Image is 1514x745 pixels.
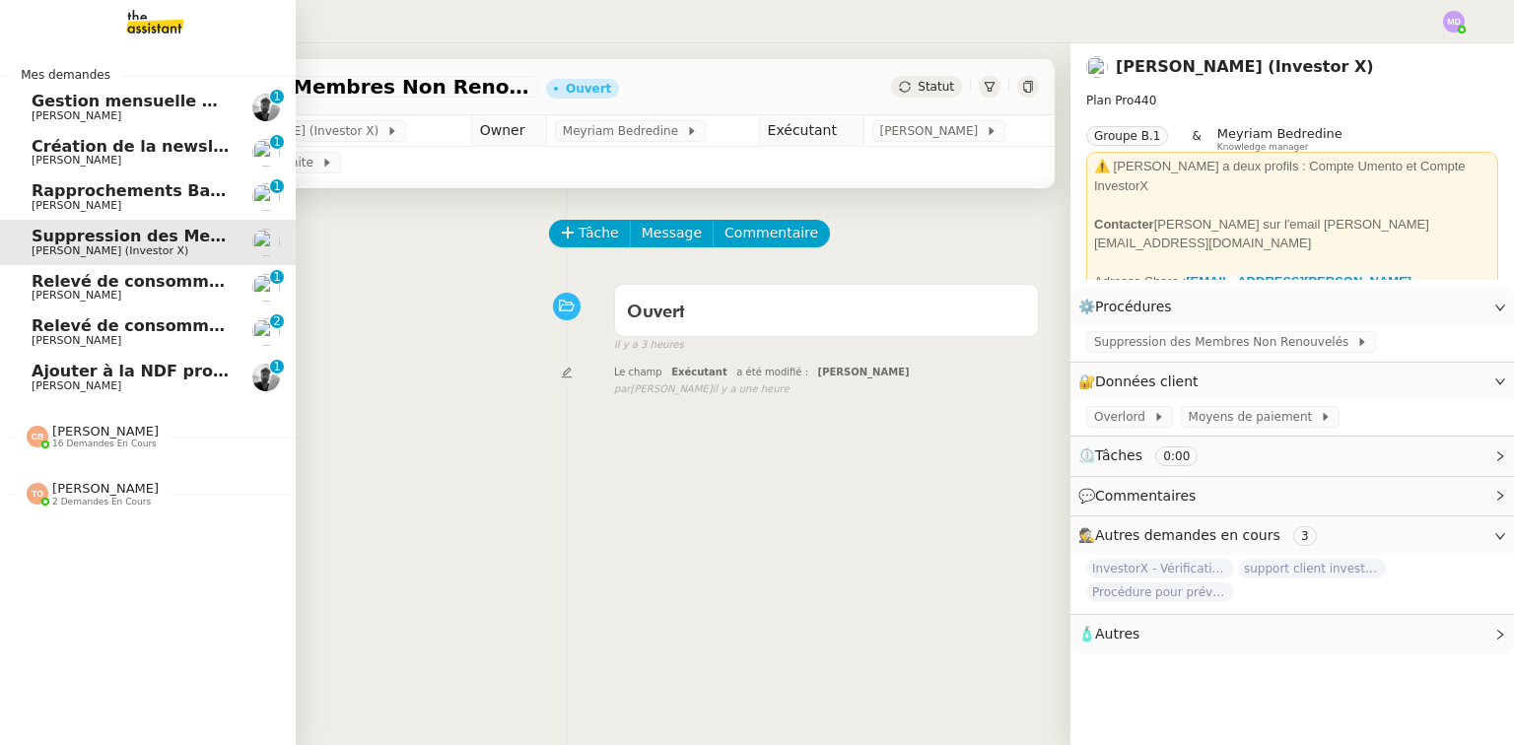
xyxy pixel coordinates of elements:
[1116,57,1374,76] a: [PERSON_NAME] (Investor X)
[1094,274,1411,308] a: [EMAIL_ADDRESS][PERSON_NAME][DOMAIN_NAME]
[252,229,280,256] img: users%2FUWPTPKITw0gpiMilXqRXG5g9gXH3%2Favatar%2F405ab820-17f5-49fd-8f81-080694535f4d
[252,318,280,346] img: users%2FHIWaaSoTa5U8ssS5t403NQMyZZE3%2Favatar%2Fa4be050e-05fa-4f28-bbe7-e7e8e4788720
[1094,272,1490,310] div: Adresse Share :
[1095,527,1280,543] span: Autres demandes en cours
[642,222,702,244] span: Message
[252,139,280,167] img: users%2FDBF5gIzOT6MfpzgDQC7eMkIK8iA3%2Favatar%2Fd943ca6c-06ba-4e73-906b-d60e05e423d3
[1070,288,1514,326] div: ⚙️Procédures
[32,109,121,122] span: [PERSON_NAME]
[52,424,159,439] span: [PERSON_NAME]
[273,314,281,332] p: 2
[880,121,986,141] span: [PERSON_NAME]
[1086,94,1134,107] span: Plan Pro
[1095,626,1139,642] span: Autres
[1070,363,1514,401] div: 🔐Données client
[1086,56,1108,78] img: users%2FUWPTPKITw0gpiMilXqRXG5g9gXH3%2Favatar%2F405ab820-17f5-49fd-8f81-080694535f4d
[32,154,121,167] span: [PERSON_NAME]
[52,439,157,449] span: 16 demandes en cours
[713,220,830,247] button: Commentaire
[471,115,546,147] td: Owner
[1086,126,1168,146] nz-tag: Groupe B.1
[1293,526,1317,546] nz-tag: 3
[1078,626,1139,642] span: 🧴
[1078,488,1204,504] span: 💬
[32,316,427,335] span: Relevé de consommations - septembre 2025
[270,360,284,373] nz-badge-sup: 1
[27,426,48,447] img: svg
[1094,215,1490,253] div: [PERSON_NAME] sur l'email [PERSON_NAME][EMAIL_ADDRESS][DOMAIN_NAME]
[1238,559,1386,578] span: support client investorX
[252,364,280,391] img: ee3399b4-027e-46f8-8bb8-fca30cb6f74c
[759,115,863,147] td: Exécutant
[32,137,562,156] span: Création de la newsletter UMento - Circle - septembre 2025
[32,199,121,212] span: [PERSON_NAME]
[273,90,281,107] p: 1
[630,220,714,247] button: Message
[1189,407,1320,427] span: Moyens de paiement
[563,121,686,141] span: Meyriam Bedredine
[1094,332,1356,352] span: Suppression des Membres Non Renouvelés
[549,220,631,247] button: Tâche
[270,135,284,149] nz-badge-sup: 1
[1078,371,1206,393] span: 🔐
[27,483,48,505] img: svg
[1078,296,1181,318] span: ⚙️
[713,381,790,398] span: il y a une heure
[32,289,121,302] span: [PERSON_NAME]
[252,183,280,211] img: users%2FEJPpscVToRMPJlyoRFUBjAA9eTy1%2Favatar%2F9e06dc73-415a-4367-bfb1-024442b6f19c
[32,244,188,257] span: [PERSON_NAME] (Investor X)
[9,65,122,85] span: Mes demandes
[1070,477,1514,515] div: 💬Commentaires
[52,481,159,496] span: [PERSON_NAME]
[1094,157,1490,195] div: ⚠️ [PERSON_NAME] a deux profils : Compte Umento et Compte InvestorX
[1134,94,1156,107] span: 440
[614,381,790,398] small: [PERSON_NAME]
[1192,126,1201,152] span: &
[32,227,492,245] span: Suppression des Membres Non Renouvelés - [DATE]
[1217,126,1342,141] span: Meyriam Bedredine
[818,367,910,377] span: [PERSON_NAME]
[1078,527,1325,543] span: 🕵️
[1155,446,1198,466] nz-tag: 0:00
[1217,142,1309,153] span: Knowledge manager
[736,367,808,377] span: a été modifié :
[1095,488,1196,504] span: Commentaires
[1094,407,1153,427] span: Overlord
[918,80,954,94] span: Statut
[32,362,271,380] span: Ajouter à la NDF prochaine
[270,179,284,193] nz-badge-sup: 1
[273,179,281,197] p: 1
[1095,447,1142,463] span: Tâches
[32,181,343,200] span: Rapprochements Bancaire - [DATE]
[1086,582,1234,602] span: Procédure pour prévenir les personnes qui sont dans le deal STOCKLINE (SPV PAN)
[566,83,611,95] div: Ouvert
[1086,559,1234,578] span: InvestorX - Vérification des KYC
[270,90,284,103] nz-badge-sup: 1
[579,222,619,244] span: Tâche
[1070,615,1514,653] div: 🧴Autres
[1443,11,1465,33] img: svg
[1070,437,1514,475] div: ⏲️Tâches 0:00
[270,270,284,284] nz-badge-sup: 1
[1095,299,1172,314] span: Procédures
[1095,373,1199,389] span: Données client
[207,121,385,141] span: [PERSON_NAME] (Investor X)
[252,274,280,302] img: users%2FHIWaaSoTa5U8ssS5t403NQMyZZE3%2Favatar%2Fa4be050e-05fa-4f28-bbe7-e7e8e4788720
[614,337,684,354] span: il y a 3 heures
[614,381,631,398] span: par
[103,77,530,97] span: Suppression des Membres Non Renouvelés - [DATE]
[252,94,280,121] img: ee3399b4-027e-46f8-8bb8-fca30cb6f74c
[273,135,281,153] p: 1
[273,360,281,377] p: 1
[270,314,284,328] nz-badge-sup: 2
[273,270,281,288] p: 1
[32,92,573,110] span: Gestion mensuelle NDF et indemnités kilométriques - [DATE]
[32,272,372,291] span: Relevé de consommations - août 2025
[614,367,662,377] span: Le champ
[724,222,818,244] span: Commentaire
[671,367,727,377] span: Exécutant
[52,497,151,508] span: 2 demandes en cours
[1217,126,1342,152] app-user-label: Knowledge manager
[1094,217,1154,232] strong: Contacter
